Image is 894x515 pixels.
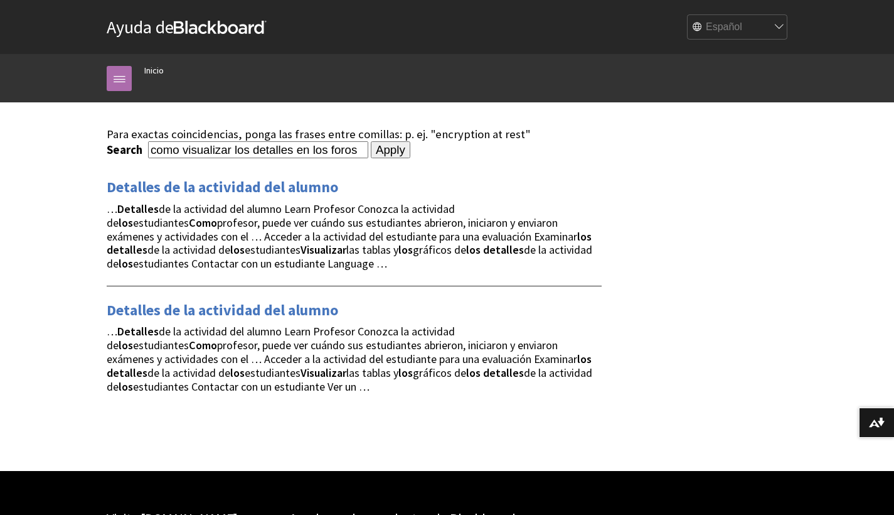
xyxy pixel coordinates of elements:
strong: los [577,229,592,244]
strong: los [119,215,133,230]
a: Ayuda deBlackboard [107,16,267,38]
strong: los [119,379,133,394]
a: Detalles de la actividad del alumno [107,177,338,197]
strong: los [119,256,133,271]
strong: detalles [107,242,147,257]
a: Detalles de la actividad del alumno [107,300,338,320]
strong: los [466,242,481,257]
strong: los [577,352,592,366]
strong: Visualizar [301,366,346,380]
strong: los [398,242,413,257]
strong: los [230,242,245,257]
strong: los [466,366,481,380]
strong: Visualizar [301,242,346,257]
strong: Blackboard [174,21,267,34]
strong: Detalles [117,202,159,216]
strong: detalles [483,242,524,257]
strong: detalles [483,366,524,380]
a: Inicio [144,63,164,79]
strong: detalles [107,366,147,380]
select: Site Language Selector [688,15,788,40]
strong: Detalles [117,324,159,339]
div: Para exactas coincidencias, ponga las frases entre comillas: p. ej. "encryption at rest" [107,127,602,141]
span: … de la actividad del alumno Learn Profesor Conozca la actividad de estudiantes profesor, puede v... [107,202,592,271]
strong: Como [189,338,217,352]
strong: los [398,366,413,380]
strong: los [119,338,133,352]
strong: los [230,366,245,380]
label: Search [107,143,146,157]
span: … de la actividad del alumno Learn Profesor Conozca la actividad de estudiantes profesor, puede v... [107,324,592,393]
strong: Como [189,215,217,230]
input: Apply [371,141,410,159]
